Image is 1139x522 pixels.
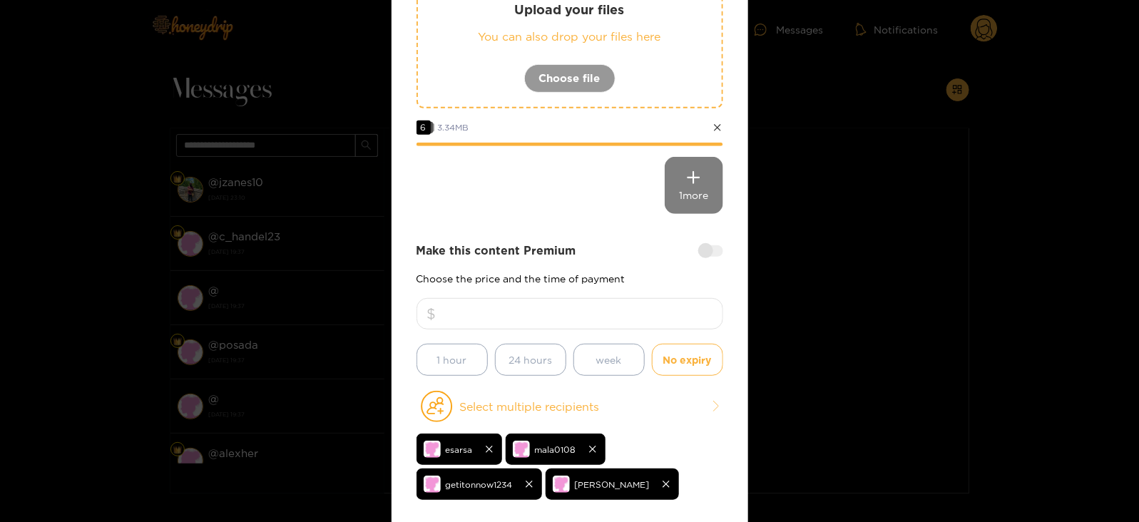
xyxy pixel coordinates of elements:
[417,390,723,423] button: Select multiple recipients
[665,157,723,214] div: 1 more
[553,476,570,493] img: no-avatar.png
[524,64,616,93] button: Choose file
[438,123,469,132] span: 3.34 MB
[596,352,622,368] span: week
[573,344,645,376] button: week
[437,352,467,368] span: 1 hour
[446,441,473,458] span: esarsa
[535,441,576,458] span: mala0108
[575,476,650,493] span: [PERSON_NAME]
[446,29,693,45] p: You can also drop your files here
[417,242,576,259] strong: Make this content Premium
[495,344,566,376] button: 24 hours
[417,273,723,284] p: Choose the price and the time of payment
[417,344,488,376] button: 1 hour
[446,1,693,18] p: Upload your files
[424,441,441,458] img: no-avatar.png
[417,121,431,135] span: 6
[652,344,723,376] button: No expiry
[446,476,513,493] span: getitonnow1234
[513,441,530,458] img: no-avatar.png
[424,476,441,493] img: no-avatar.png
[663,352,712,368] span: No expiry
[509,352,552,368] span: 24 hours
